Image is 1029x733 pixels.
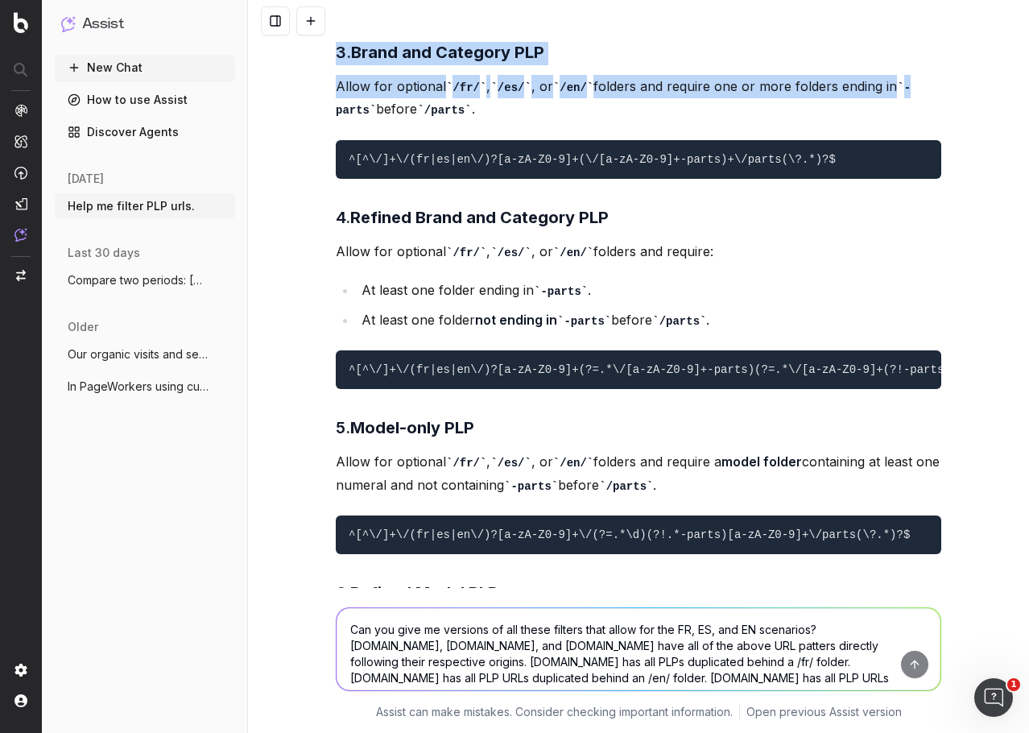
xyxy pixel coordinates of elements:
[68,346,209,362] span: Our organic visits and search console cl
[490,81,531,94] code: /es/
[350,583,498,603] strong: Refined Model PLP
[61,13,229,35] button: Assist
[349,528,910,541] code: ^[^\/]+\/(fr|es|en\/)?[a-zA-Z0-9]+\/(?=.*\d)(?!.*-parts)[a-zA-Z0-9]+\/parts(\?.*)?$
[61,16,76,31] img: Assist
[446,246,486,259] code: /fr/
[14,12,28,33] img: Botify logo
[336,240,941,263] p: Allow for optional , , or folders and require:
[417,104,471,117] code: /parts
[336,580,941,606] h3: 6.
[82,13,124,35] h1: Assist
[534,285,588,298] code: -parts
[55,87,235,113] a: How to use Assist
[376,704,733,720] p: Assist can make mistakes. Consider checking important information.
[490,457,531,470] code: /es/
[68,272,209,288] span: Compare two periods: [DATE] to [DATE]
[475,312,611,328] strong: not ending in
[55,374,235,400] button: In PageWorkers using custom html, can I
[557,315,611,328] code: -parts
[504,480,558,493] code: -parts
[68,171,104,187] span: [DATE]
[336,39,941,65] h3: 3.
[55,267,235,293] button: Compare two periods: [DATE] to [DATE]
[1007,678,1020,691] span: 1
[68,379,209,395] span: In PageWorkers using custom html, can I
[349,153,836,166] code: ^[^\/]+\/(fr|es|en\/)?[a-zA-Z0-9]+(\/[a-zA-Z0-9]+-parts)+\/parts(\?.*)?$
[14,664,27,677] img: Setting
[14,197,27,210] img: Studio
[746,704,902,720] a: Open previous Assist version
[14,228,27,242] img: Assist
[553,457,593,470] code: /en/
[14,166,27,180] img: Activation
[652,315,706,328] code: /parts
[599,480,653,493] code: /parts
[357,309,941,332] li: At least one folder before .
[490,246,531,259] code: /es/
[55,193,235,219] button: Help me filter PLP urls.
[553,81,593,94] code: /en/
[55,342,235,367] button: Our organic visits and search console cl
[14,104,27,117] img: Analytics
[721,453,802,470] strong: model folder
[336,415,941,441] h3: 5.
[350,208,609,227] strong: Refined Brand and Category PLP
[357,279,941,302] li: At least one folder ending in .
[55,55,235,81] button: New Chat
[68,245,140,261] span: last 30 days
[336,205,941,230] h3: 4.
[553,246,593,259] code: /en/
[14,135,27,148] img: Intelligence
[974,678,1013,717] iframe: Intercom live chat
[14,694,27,707] img: My account
[336,75,941,121] p: Allow for optional , , or folders and require one or more folders ending in before .
[446,81,486,94] code: /fr/
[351,43,544,62] strong: Brand and Category PLP
[16,270,26,281] img: Switch project
[68,198,195,214] span: Help me filter PLP urls.
[350,418,474,437] strong: Model-only PLP
[55,119,235,145] a: Discover Agents
[446,457,486,470] code: /fr/
[68,319,98,335] span: older
[336,450,941,496] p: Allow for optional , , or folders and require a containing at least one numeral and not containin...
